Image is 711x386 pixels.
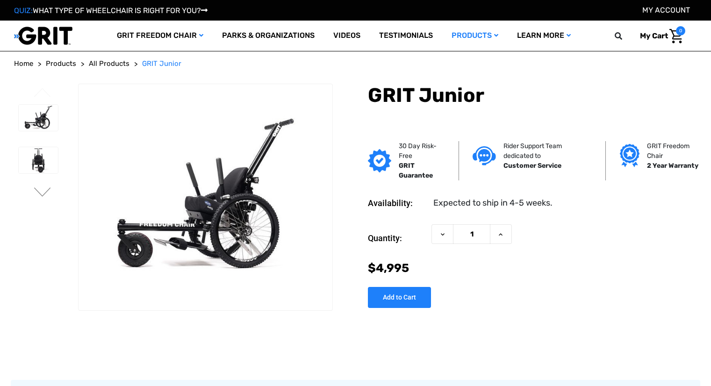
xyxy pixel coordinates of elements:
dt: Availability: [368,197,427,209]
a: Products [442,21,508,51]
label: Quantity: [368,224,427,252]
span: All Products [89,59,129,68]
a: Parks & Organizations [213,21,324,51]
input: Search [619,26,633,46]
span: Home [14,59,33,68]
span: GRIT Junior [142,59,181,68]
a: GRIT Junior [142,58,181,69]
p: 30 Day Risk-Free [399,141,444,161]
button: Go to slide 3 of 3 [33,88,52,99]
img: Grit freedom [620,144,639,167]
span: 0 [676,26,685,36]
img: GRIT Junior: GRIT Freedom Chair all terrain wheelchair engineered specifically for kids [19,105,58,131]
img: GRIT All-Terrain Wheelchair and Mobility Equipment [14,26,72,45]
a: GRIT Freedom Chair [108,21,213,51]
a: All Products [89,58,129,69]
span: QUIZ: [14,6,33,15]
dd: Expected to ship in 4-5 weeks. [433,197,553,209]
nav: Breadcrumb [14,58,697,69]
span: Products [46,59,76,68]
a: Account [642,6,690,14]
h1: GRIT Junior [368,84,697,107]
span: $4,995 [368,261,409,275]
img: Customer service [473,146,496,165]
img: GRIT Junior: GRIT Freedom Chair all terrain wheelchair engineered specifically for kids [79,112,333,282]
a: Learn More [508,21,580,51]
a: Testimonials [370,21,442,51]
a: Cart with 0 items [633,26,685,46]
input: Add to Cart [368,287,431,308]
a: Products [46,58,76,69]
img: GRIT Junior: front view of kid-sized model of GRIT Freedom Chair all terrain wheelchair [19,147,58,173]
button: Go to slide 2 of 3 [33,187,52,199]
p: Rider Support Team dedicated to [503,141,591,161]
span: My Cart [640,31,668,40]
img: GRIT Guarantee [368,149,391,172]
a: Home [14,58,33,69]
a: Videos [324,21,370,51]
strong: GRIT Guarantee [399,162,433,179]
strong: Customer Service [503,162,561,170]
p: GRIT Freedom Chair [647,141,700,161]
a: QUIZ:WHAT TYPE OF WHEELCHAIR IS RIGHT FOR YOU? [14,6,208,15]
strong: 2 Year Warranty [647,162,698,170]
img: Cart [669,29,683,43]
